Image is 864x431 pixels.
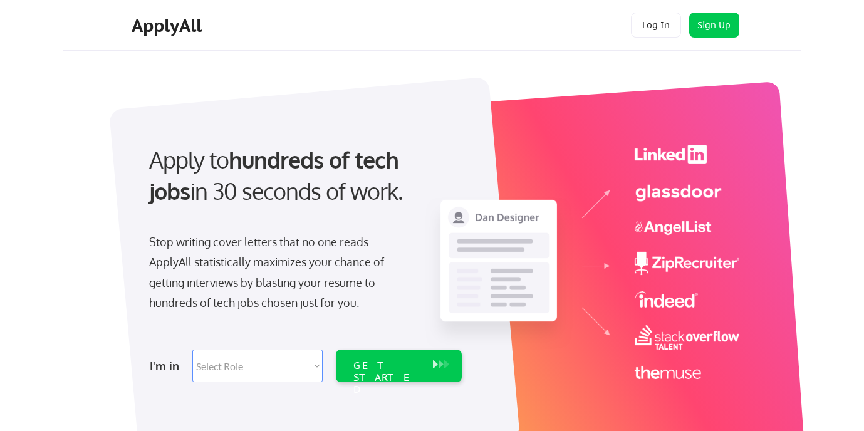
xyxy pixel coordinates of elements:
[149,145,404,205] strong: hundreds of tech jobs
[150,356,185,376] div: I'm in
[149,144,457,207] div: Apply to in 30 seconds of work.
[353,360,420,396] div: GET STARTED
[631,13,681,38] button: Log In
[689,13,739,38] button: Sign Up
[149,232,407,313] div: Stop writing cover letters that no one reads. ApplyAll statistically maximizes your chance of get...
[132,15,206,36] div: ApplyAll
